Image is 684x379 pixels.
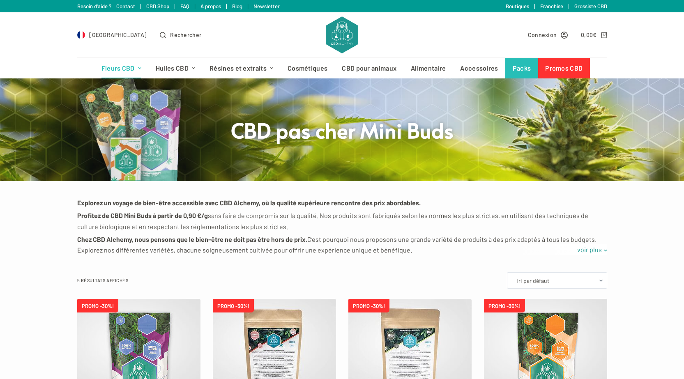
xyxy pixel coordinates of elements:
[505,58,538,78] a: Packs
[528,30,557,39] span: Connexion
[180,3,189,9] a: FAQ
[94,58,148,78] a: Fleurs CBD
[160,30,201,39] button: Ouvrir le formulaire de recherche
[232,3,242,9] a: Blog
[77,277,129,284] p: 5 résultats affichés
[581,30,607,39] a: Panier d’achat
[77,199,421,207] strong: Explorez un voyage de bien-être accessible avec CBD Alchemy, où la qualité supérieure rencontre d...
[335,58,404,78] a: CBD pour animaux
[484,299,525,312] span: PROMO -30%!
[170,30,201,39] span: Rechercher
[94,58,590,78] nav: Menu d’en-tête
[77,31,85,39] img: FR Flag
[77,3,135,9] a: Besoin d'aide ? Contact
[188,117,496,143] h1: CBD pas cher Mini Buds
[348,299,389,312] span: PROMO -30%!
[77,30,147,39] a: Select Country
[203,58,281,78] a: Résines et extraits
[253,3,280,9] a: Newsletter
[326,16,358,53] img: CBD Alchemy
[574,3,607,9] a: Grossiste CBD
[281,58,335,78] a: Cosmétiques
[528,30,568,39] a: Connexion
[593,31,596,38] span: €
[200,3,221,9] a: À propos
[77,210,607,232] p: sans faire de compromis sur la qualité. Nos produits sont fabriqués selon les normes les plus str...
[581,31,597,38] bdi: 0,00
[506,3,529,9] a: Boutiques
[89,30,147,39] span: [GEOGRAPHIC_DATA]
[540,3,563,9] a: Franchise
[538,58,590,78] a: Promos CBD
[148,58,202,78] a: Huiles CBD
[507,272,607,289] select: Commande
[404,58,453,78] a: Alimentaire
[77,234,607,256] p: C’est pourquoi nous proposons une grande variété de produits à des prix adaptés à tous les budget...
[572,244,607,255] a: voir plus
[453,58,505,78] a: Accessoires
[77,299,118,312] span: PROMO -30%!
[77,211,208,219] strong: Profitez de CBD Mini Buds à partir de 0,90 €/g
[77,235,307,243] strong: Chez CBD Alchemy, nous pensons que le bien-être ne doit pas être hors de prix.
[146,3,169,9] a: CBD Shop
[213,299,254,312] span: PROMO -30%!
